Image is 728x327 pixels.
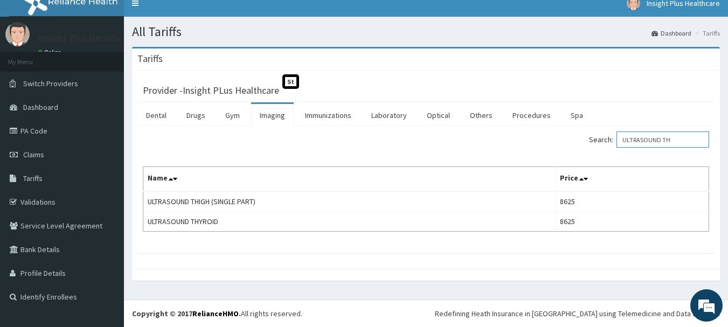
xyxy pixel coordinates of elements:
a: RelianceHMO [192,309,239,318]
a: Imaging [251,104,294,127]
h3: Provider - Insight PLus Healthcare [143,86,279,95]
h3: Tariffs [137,54,163,64]
div: Minimize live chat window [177,5,203,31]
h1: All Tariffs [132,25,720,39]
a: Dental [137,104,175,127]
td: ULTRASOUND THIGH (SINGLE PART) [143,191,556,212]
label: Search: [589,131,709,148]
a: Dashboard [651,29,691,38]
p: Insight Plus Healthcare [38,33,136,43]
textarea: Type your message and hit 'Enter' [5,215,205,253]
th: Name [143,167,556,192]
a: Spa [562,104,592,127]
a: Drugs [178,104,214,127]
span: Dashboard [23,102,58,112]
strong: Copyright © 2017 . [132,309,241,318]
img: User Image [5,22,30,46]
td: 8625 [555,212,709,232]
span: Claims [23,150,44,159]
div: Redefining Heath Insurance in [GEOGRAPHIC_DATA] using Telemedicine and Data Science! [435,308,720,319]
td: 8625 [555,191,709,212]
span: We're online! [63,96,149,205]
span: St [282,74,299,89]
a: Procedures [504,104,559,127]
input: Search: [616,131,709,148]
img: d_794563401_company_1708531726252_794563401 [20,54,44,81]
li: Tariffs [692,29,720,38]
span: Tariffs [23,173,43,183]
a: Immunizations [296,104,360,127]
a: Online [38,48,64,56]
div: Chat with us now [56,60,181,74]
footer: All rights reserved. [124,300,728,327]
a: Laboratory [363,104,415,127]
td: ULTRASOUND THYROID [143,212,556,232]
th: Price [555,167,709,192]
a: Gym [217,104,248,127]
a: Others [461,104,501,127]
span: Switch Providers [23,79,78,88]
a: Optical [418,104,459,127]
